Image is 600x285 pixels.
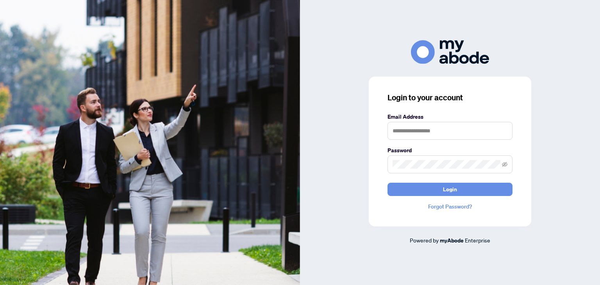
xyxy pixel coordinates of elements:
button: Login [387,183,512,196]
img: ma-logo [411,40,489,64]
a: myAbode [440,236,464,245]
span: Powered by [410,237,439,244]
span: eye-invisible [502,162,507,167]
label: Email Address [387,112,512,121]
span: Login [443,183,457,196]
label: Password [387,146,512,155]
a: Forgot Password? [387,202,512,211]
h3: Login to your account [387,92,512,103]
span: Enterprise [465,237,490,244]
